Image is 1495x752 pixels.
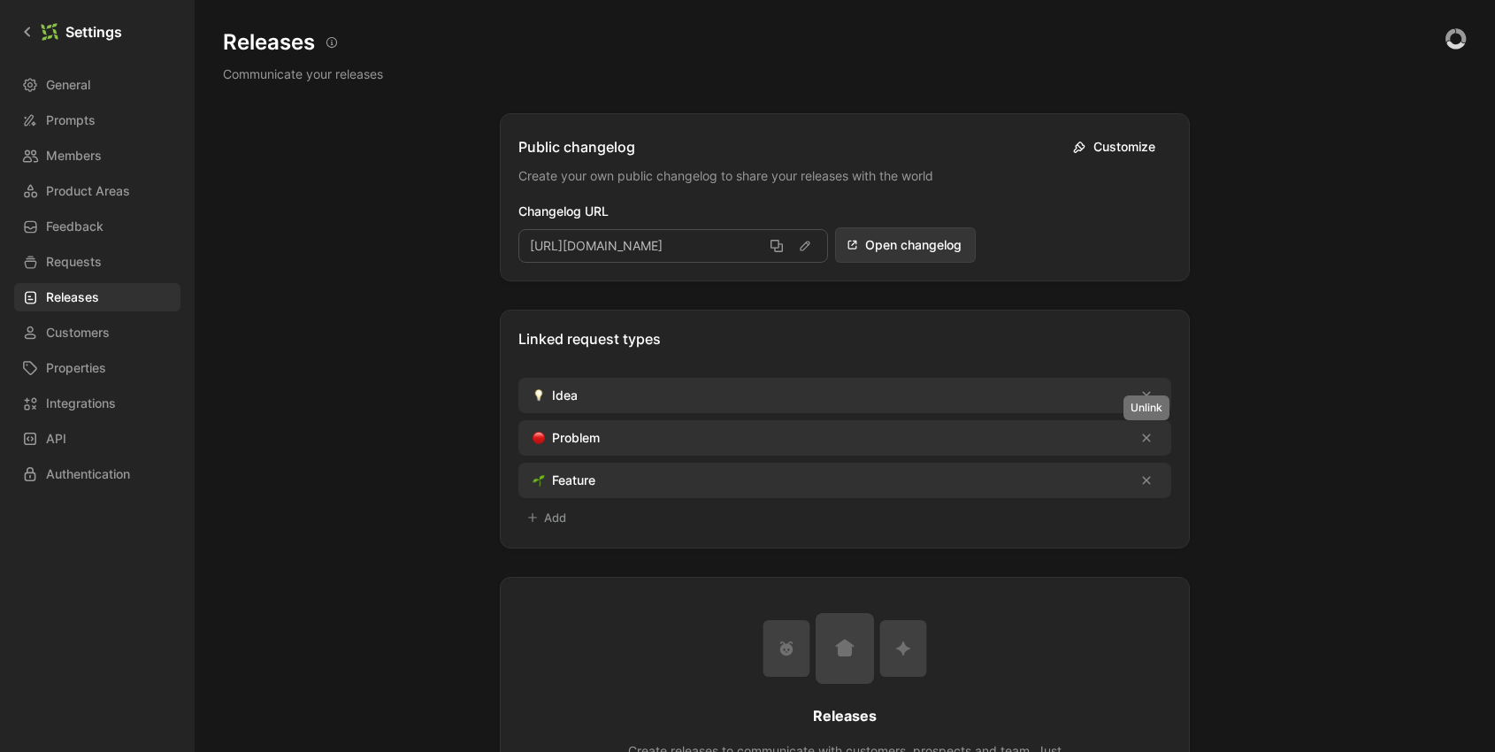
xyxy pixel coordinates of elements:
[46,357,106,379] span: Properties
[46,322,110,343] span: Customers
[518,505,574,530] button: Add
[518,378,1171,413] a: 💡Idea
[14,460,180,488] a: Authentication
[14,71,180,99] a: General
[518,165,1171,187] span: Create your own public changelog to share your releases with the world
[14,212,180,241] a: Feedback
[14,425,180,453] a: API
[46,145,102,166] span: Members
[533,474,545,487] img: 🌱
[865,234,964,256] span: Open changelog
[14,248,180,276] a: Requests
[46,464,130,485] span: Authentication
[46,216,103,237] span: Feedback
[14,318,180,347] a: Customers
[14,283,180,311] a: Releases
[14,14,129,50] a: Settings
[46,251,102,272] span: Requests
[223,64,383,85] p: Communicate your releases
[835,227,976,263] button: Open changelog
[46,393,116,414] span: Integrations
[518,136,635,157] h5: Public changelog
[518,463,1171,498] a: 🌱Feature
[533,389,545,402] img: 💡
[46,287,99,308] span: Releases
[1093,136,1160,157] span: Customize
[813,705,877,726] h2: Releases
[14,354,180,382] a: Properties
[1061,132,1171,162] button: Customize
[14,389,180,418] a: Integrations
[46,180,130,202] span: Product Areas
[14,177,180,205] a: Product Areas
[518,201,828,222] div: Changelog URL
[223,28,315,57] h1: Releases
[14,142,180,170] a: Members
[46,74,90,96] span: General
[65,21,122,42] h1: Settings
[46,110,96,131] span: Prompts
[518,420,1171,456] a: 🔴Problem
[46,428,66,449] span: API
[14,106,180,134] a: Prompts
[533,432,545,444] img: 🔴
[518,328,1171,349] h5: Linked request types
